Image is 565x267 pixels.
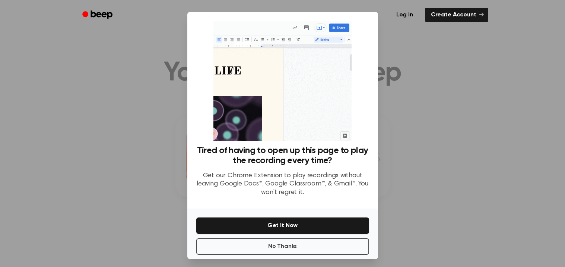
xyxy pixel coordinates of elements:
[196,146,369,166] h3: Tired of having to open up this page to play the recording every time?
[425,8,488,22] a: Create Account
[77,8,119,22] a: Beep
[196,172,369,197] p: Get our Chrome Extension to play recordings without leaving Google Docs™, Google Classroom™, & Gm...
[196,238,369,255] button: No Thanks
[196,217,369,234] button: Get It Now
[213,21,352,141] img: Beep extension in action
[389,6,420,23] a: Log in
